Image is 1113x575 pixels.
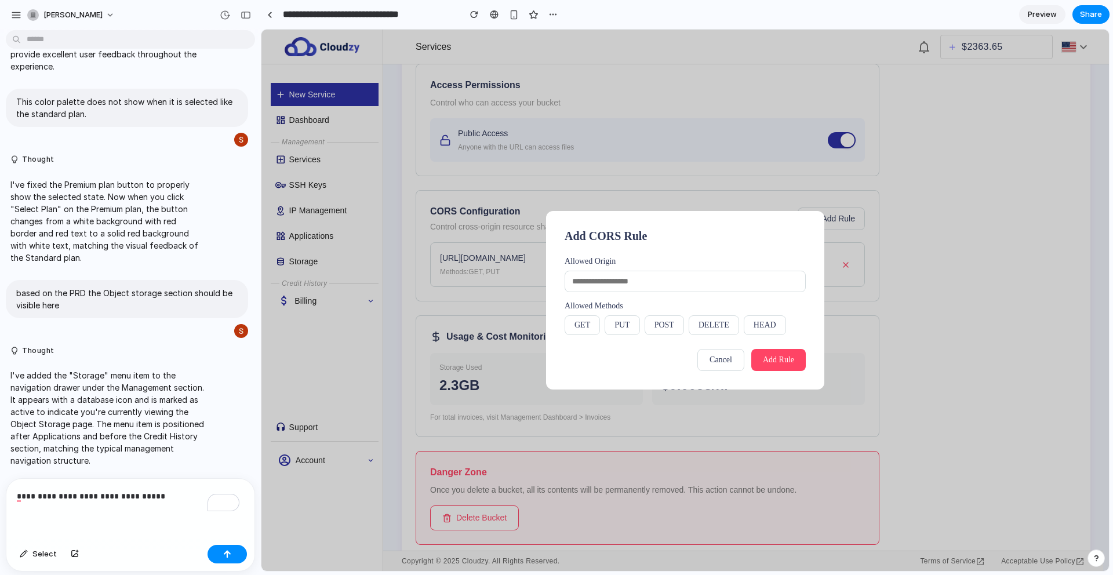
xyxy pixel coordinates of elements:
span: Preview [1028,9,1057,20]
span: [PERSON_NAME] [43,9,103,21]
button: Share [1072,5,1110,24]
button: Cancel [436,319,483,341]
p: I've added the "Storage" menu item to the navigation drawer under the Management section. It appe... [10,369,204,467]
p: based on the PRD the Object storage section should be visible here [16,287,238,311]
h3: Add CORS Rule [303,200,544,213]
iframe: To enrich screen reader interactions, please activate Accessibility in Grammarly extension settings [261,30,1109,571]
button: [PERSON_NAME] [23,6,121,24]
button: PUT [343,286,378,305]
div: To enrich screen reader interactions, please activate Accessibility in Grammarly extension settings [6,479,254,540]
button: DELETE [427,286,478,305]
span: Share [1080,9,1102,20]
a: Preview [1019,5,1065,24]
span: Cancel [448,326,471,334]
button: HEAD [482,286,525,305]
span: Add Rule [501,326,533,334]
span: Select [32,548,57,560]
label: Allowed Origin [303,227,544,236]
button: POST [383,286,423,305]
button: Add Rule [490,319,544,341]
label: Allowed Methods [303,272,544,281]
button: Select [14,545,63,563]
p: This color palette does not show when it is selected like the standard plan. [16,96,238,120]
p: I've fixed the Premium plan button to properly show the selected state. Now when you click "Selec... [10,179,204,264]
button: GET [303,286,339,305]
